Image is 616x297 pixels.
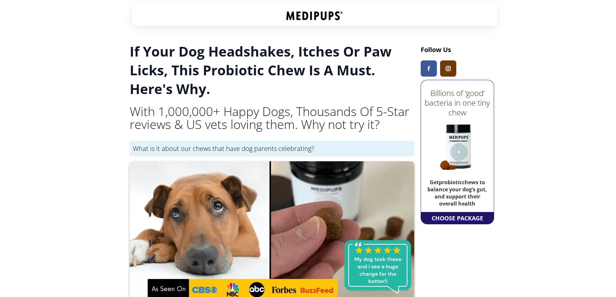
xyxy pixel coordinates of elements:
[427,66,430,71] img: Medipups Facebook
[430,212,485,224] a: CHOOSE PACKAGE
[427,179,487,207] b: Get probiotic chews to balance your dog’s gut, and support their overall health
[446,66,451,71] img: Medipups Instagram
[421,45,494,54] h3: Follow Us
[130,141,414,156] div: What is it about our chews that have dog parents celebrating?
[423,82,492,210] a: Billions of ‘good’ bacteria in one tiny chewGetprobioticchews to balance your dog’s gut, and supp...
[130,42,414,98] h1: If Your Dog Headshakes, Itches Or Paw Licks, This Probiotic Chew Is A Must. Here's Why.
[423,88,492,117] h2: Billions of ‘good’ bacteria in one tiny chew
[130,105,414,131] h2: With 1,000,000+ Happy Dogs, Thousands Of 5-Star reviews & US vets loving them. Why not try it?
